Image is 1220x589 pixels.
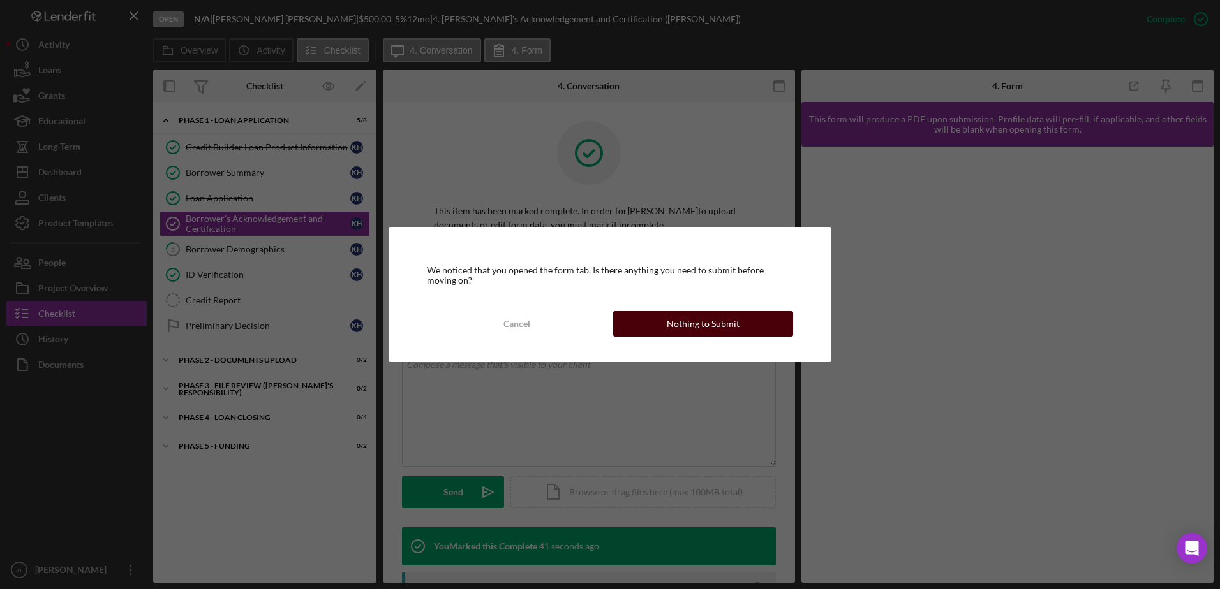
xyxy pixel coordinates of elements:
button: Nothing to Submit [613,311,793,337]
div: Nothing to Submit [667,311,740,337]
div: Cancel [503,311,530,337]
div: We noticed that you opened the form tab. Is there anything you need to submit before moving on? [427,265,793,286]
div: Open Intercom Messenger [1177,533,1207,564]
button: Cancel [427,311,607,337]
